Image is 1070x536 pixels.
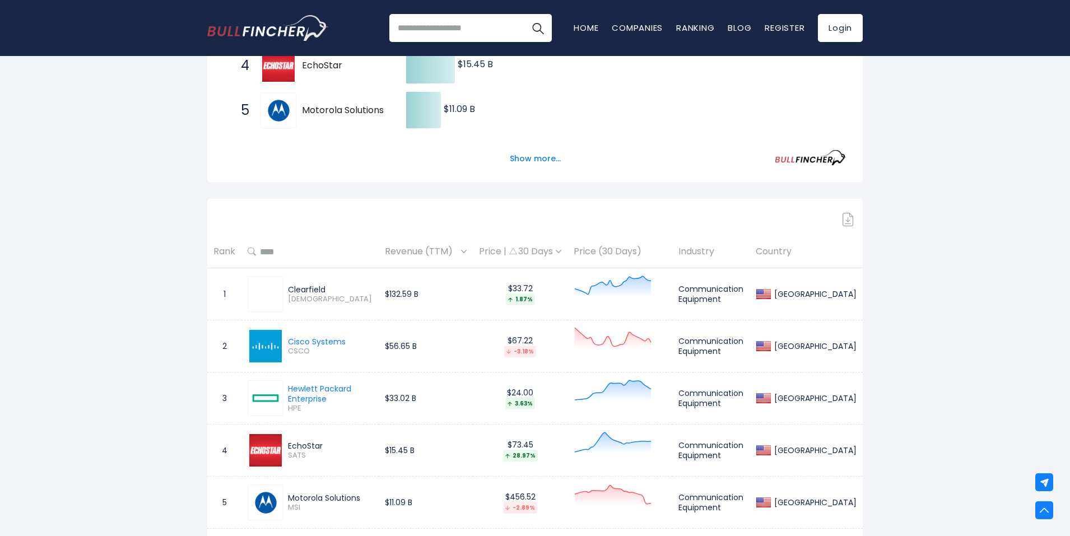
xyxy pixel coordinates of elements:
[249,486,282,519] img: MSI.png
[503,450,538,462] div: 28.97%
[288,441,373,451] div: EchoStar
[771,341,857,351] div: [GEOGRAPHIC_DATA]
[479,492,561,514] div: $456.52
[262,94,295,127] img: Motorola Solutions
[818,14,863,42] a: Login
[728,22,751,34] a: Blog
[379,477,473,529] td: $11.09 B
[207,425,241,477] td: 4
[379,425,473,477] td: $15.45 B
[504,346,536,357] div: -3.18%
[612,22,663,34] a: Companies
[672,477,750,529] td: Communication Equipment
[765,22,804,34] a: Register
[249,330,282,362] img: CSCO.png
[302,60,387,72] span: EchoStar
[479,440,561,462] div: $73.45
[771,393,857,403] div: [GEOGRAPHIC_DATA]
[207,15,328,41] img: Bullfincher logo
[249,434,282,467] img: SATS.png
[248,380,373,416] a: Hewlett Packard Enterprise HPE
[288,503,373,512] span: MSI
[771,497,857,507] div: [GEOGRAPHIC_DATA]
[672,235,750,268] th: Industry
[288,337,346,347] div: Cisco Systems
[288,285,373,295] div: Clearfield
[676,22,714,34] a: Ranking
[672,320,750,372] td: Communication Equipment
[235,101,246,120] span: 5
[750,235,863,268] th: Country
[207,15,328,41] a: Go to homepage
[207,268,241,320] td: 1
[672,268,750,320] td: Communication Equipment
[479,335,561,357] div: $67.22
[458,58,493,71] text: $15.45 B
[479,246,561,258] div: Price | 30 Days
[379,320,473,372] td: $56.65 B
[207,477,241,529] td: 5
[479,388,561,409] div: $24.00
[288,384,373,404] div: Hewlett Packard Enterprise
[503,502,537,514] div: -2.89%
[379,268,473,320] td: $132.59 B
[503,150,567,168] button: Show more...
[288,451,373,460] span: SATS
[288,404,373,413] span: HPE
[288,493,373,503] div: Motorola Solutions
[672,425,750,477] td: Communication Equipment
[567,235,672,268] th: Price (30 Days)
[207,372,241,425] td: 3
[207,235,241,268] th: Rank
[235,56,246,75] span: 4
[302,105,387,116] span: Motorola Solutions
[248,328,346,364] a: Cisco Systems CSCO
[771,445,857,455] div: [GEOGRAPHIC_DATA]
[672,372,750,425] td: Communication Equipment
[249,382,282,414] img: HPE.png
[288,347,346,356] span: CSCO
[771,289,857,299] div: [GEOGRAPHIC_DATA]
[505,398,535,409] div: 3.63%
[262,49,295,82] img: EchoStar
[574,22,598,34] a: Home
[249,278,282,310] img: CLFD.png
[379,372,473,425] td: $33.02 B
[288,295,373,304] span: [DEMOGRAPHIC_DATA]
[444,102,475,115] text: $11.09 B
[385,243,458,260] span: Revenue (TTM)
[524,14,552,42] button: Search
[207,320,241,372] td: 2
[479,283,561,305] div: $33.72
[506,293,535,305] div: 1.87%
